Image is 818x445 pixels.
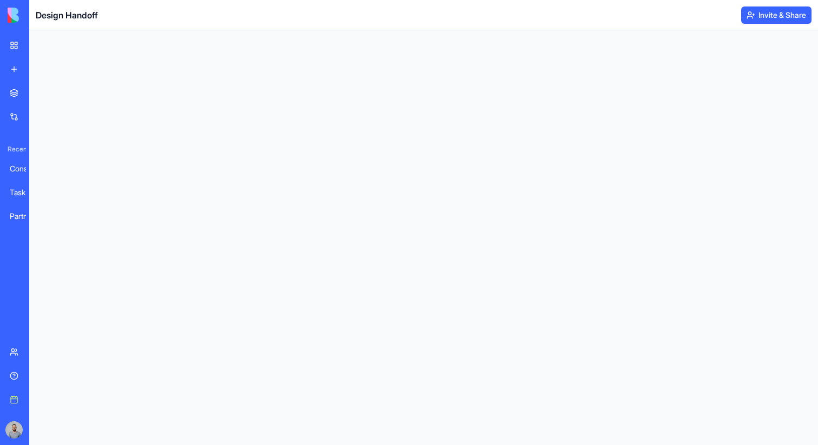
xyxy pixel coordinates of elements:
[36,9,98,22] span: Design Handoff
[10,211,40,222] div: Partner Directory
[8,8,75,23] img: logo
[5,421,23,439] img: image_123650291_bsq8ao.jpg
[3,145,26,154] span: Recent
[741,6,812,24] button: Invite & Share
[3,205,47,227] a: Partner Directory
[10,163,40,174] div: Consulting Project Workspace
[3,158,47,180] a: Consulting Project Workspace
[3,182,47,203] a: TaskFlow
[10,187,40,198] div: TaskFlow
